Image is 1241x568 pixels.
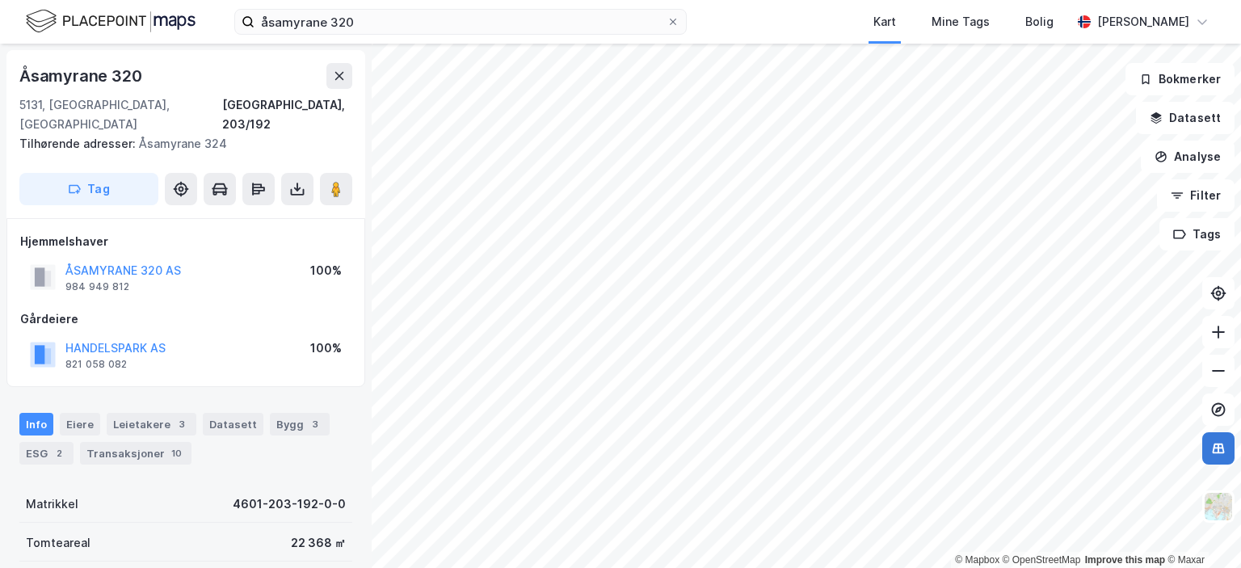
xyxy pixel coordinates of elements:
a: OpenStreetMap [1003,554,1081,566]
div: Hjemmelshaver [20,232,351,251]
div: Åsamyrane 320 [19,63,145,89]
button: Analyse [1141,141,1235,173]
div: Info [19,413,53,435]
div: 100% [310,339,342,358]
div: Tomteareal [26,533,90,553]
div: 5131, [GEOGRAPHIC_DATA], [GEOGRAPHIC_DATA] [19,95,222,134]
button: Bokmerker [1125,63,1235,95]
button: Filter [1157,179,1235,212]
button: Tag [19,173,158,205]
div: Transaksjoner [80,442,191,465]
div: Bygg [270,413,330,435]
button: Tags [1159,218,1235,250]
div: 22 368 ㎡ [291,533,346,553]
div: [GEOGRAPHIC_DATA], 203/192 [222,95,352,134]
div: 4601-203-192-0-0 [233,494,346,514]
div: 984 949 812 [65,280,129,293]
a: Mapbox [955,554,999,566]
div: ESG [19,442,74,465]
div: [PERSON_NAME] [1097,12,1189,32]
div: Bolig [1025,12,1054,32]
div: 2 [51,445,67,461]
a: Improve this map [1085,554,1165,566]
div: 10 [168,445,185,461]
button: Datasett [1136,102,1235,134]
div: Leietakere [107,413,196,435]
div: Kart [873,12,896,32]
iframe: Chat Widget [1160,490,1241,568]
span: Tilhørende adresser: [19,137,139,150]
div: Mine Tags [932,12,990,32]
input: Søk på adresse, matrikkel, gårdeiere, leietakere eller personer [255,10,667,34]
div: 3 [174,416,190,432]
div: Kontrollprogram for chat [1160,490,1241,568]
div: Gårdeiere [20,309,351,329]
div: Matrikkel [26,494,78,514]
img: logo.f888ab2527a4732fd821a326f86c7f29.svg [26,7,196,36]
div: 821 058 082 [65,358,127,371]
div: 3 [307,416,323,432]
div: Datasett [203,413,263,435]
div: 100% [310,261,342,280]
div: Eiere [60,413,100,435]
div: Åsamyrane 324 [19,134,339,154]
